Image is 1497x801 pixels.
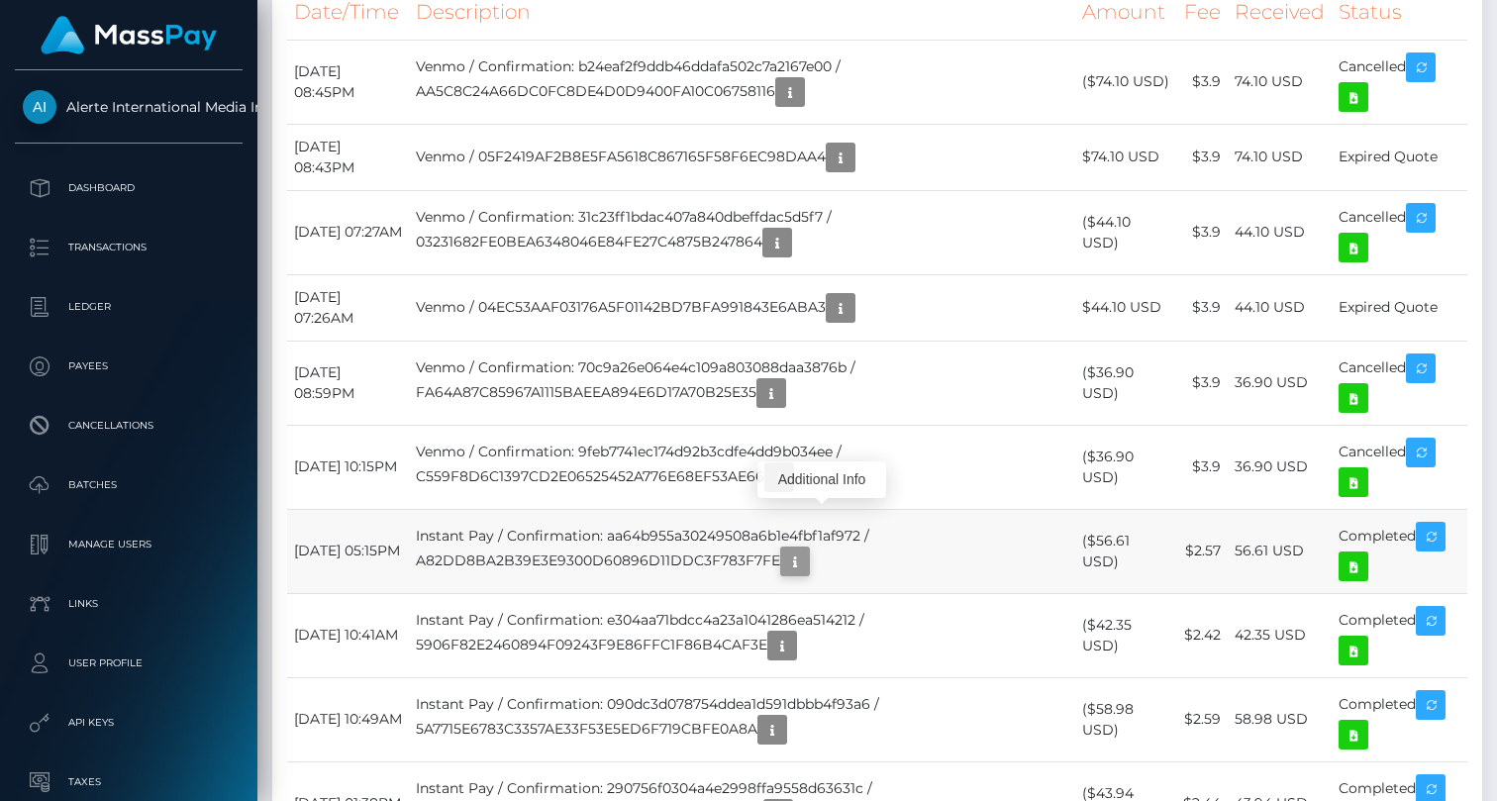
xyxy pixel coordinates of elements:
a: User Profile [15,639,243,688]
td: $3.9 [1176,40,1228,124]
span: Alerte International Media Inc. [15,98,243,116]
td: [DATE] 10:49AM [287,677,409,761]
p: Cancellations [23,411,235,441]
td: 36.90 USD [1228,425,1332,509]
td: 44.10 USD [1228,190,1332,274]
a: Cancellations [15,401,243,451]
td: [DATE] 08:43PM [287,124,409,190]
td: Expired Quote [1332,124,1467,190]
td: [DATE] 05:15PM [287,509,409,593]
p: Payees [23,351,235,381]
td: ($58.98 USD) [1075,677,1177,761]
td: Completed [1332,677,1467,761]
p: Dashboard [23,173,235,203]
td: $3.9 [1176,341,1228,425]
td: Venmo / 05F2419AF2B8E5FA5618C867165F58F6EC98DAA4 [409,124,1074,190]
td: Expired Quote [1332,274,1467,341]
a: Dashboard [15,163,243,213]
img: Alerte International Media Inc. [23,90,56,124]
td: [DATE] 10:41AM [287,593,409,677]
p: Taxes [23,767,235,797]
td: $2.42 [1176,593,1228,677]
td: Cancelled [1332,190,1467,274]
td: [DATE] 07:26AM [287,274,409,341]
a: Batches [15,460,243,510]
td: $3.9 [1176,425,1228,509]
td: Venmo / Confirmation: b24eaf2f9ddb46ddafa502c7a2167e00 / AA5C8C24A66DC0FC8DE4D0D9400FA10C06758116 [409,40,1074,124]
p: API Keys [23,708,235,738]
td: ($56.61 USD) [1075,509,1177,593]
a: Payees [15,342,243,391]
a: Transactions [15,223,243,272]
p: Links [23,589,235,619]
td: 42.35 USD [1228,593,1332,677]
td: $2.57 [1176,509,1228,593]
p: Ledger [23,292,235,322]
p: Manage Users [23,530,235,559]
td: $3.9 [1176,190,1228,274]
td: $74.10 USD [1075,124,1177,190]
p: Batches [23,470,235,500]
td: Venmo / Confirmation: 31c23ff1bdac407a840dbeffdac5d5f7 / 03231682FE0BEA6348046E84FE27C4875B247864 [409,190,1074,274]
td: $44.10 USD [1075,274,1177,341]
p: Transactions [23,233,235,262]
td: $3.9 [1176,124,1228,190]
td: Venmo / Confirmation: 9feb7741ec174d92b3cdfe4dd9b034ee / C559F8D6C1397CD2E06525452A776E68EF53AE66 [409,425,1074,509]
td: Completed [1332,593,1467,677]
img: MassPay Logo [41,16,217,54]
td: [DATE] 07:27AM [287,190,409,274]
td: Instant Pay / Confirmation: 090dc3d078754ddea1d591dbbb4f93a6 / 5A7715E6783C3357AE33F53E5ED6F719CB... [409,677,1074,761]
a: Ledger [15,282,243,332]
td: 44.10 USD [1228,274,1332,341]
td: ($42.35 USD) [1075,593,1177,677]
td: Venmo / 04EC53AAF03176A5F01142BD7BFA991843E6ABA3 [409,274,1074,341]
td: Cancelled [1332,425,1467,509]
td: Completed [1332,509,1467,593]
td: 74.10 USD [1228,124,1332,190]
td: 36.90 USD [1228,341,1332,425]
a: API Keys [15,698,243,748]
td: Cancelled [1332,40,1467,124]
td: Instant Pay / Confirmation: aa64b955a30249508a6b1e4fbf1af972 / A82DD8BA2B39E3E9300D60896D11DDC3F7... [409,509,1074,593]
td: [DATE] 10:15PM [287,425,409,509]
td: ($44.10 USD) [1075,190,1177,274]
td: $2.59 [1176,677,1228,761]
td: $3.9 [1176,274,1228,341]
p: User Profile [23,649,235,678]
td: Cancelled [1332,341,1467,425]
td: Instant Pay / Confirmation: e304aa71bdcc4a23a1041286ea514212 / 5906F82E2460894F09243F9E86FFC1F86B... [409,593,1074,677]
td: ($36.90 USD) [1075,425,1177,509]
td: ($36.90 USD) [1075,341,1177,425]
td: ($74.10 USD) [1075,40,1177,124]
a: Manage Users [15,520,243,569]
div: Additional Info [757,461,886,498]
td: 58.98 USD [1228,677,1332,761]
td: 56.61 USD [1228,509,1332,593]
td: [DATE] 08:59PM [287,341,409,425]
td: Venmo / Confirmation: 70c9a26e064e4c109a803088daa3876b / FA64A87C85967A1115BAEEA894E6D17A70B25E35 [409,341,1074,425]
a: Links [15,579,243,629]
td: 74.10 USD [1228,40,1332,124]
td: [DATE] 08:45PM [287,40,409,124]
